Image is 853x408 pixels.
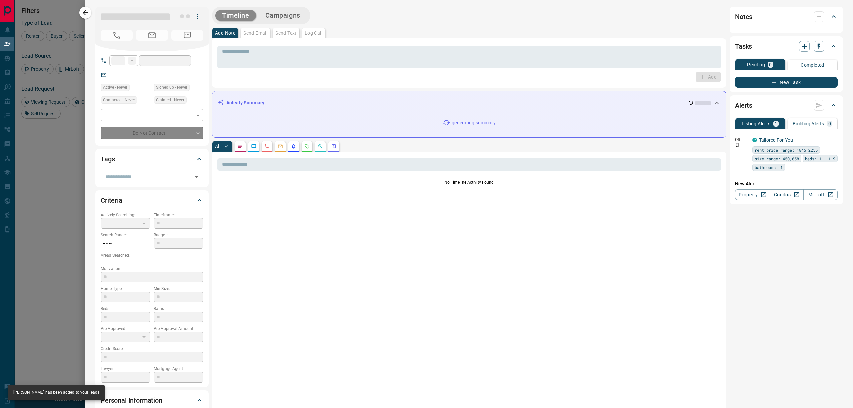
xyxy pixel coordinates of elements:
[747,62,765,67] p: Pending
[735,97,838,113] div: Alerts
[154,286,203,292] p: Min Size:
[101,306,150,312] p: Beds:
[103,97,135,103] span: Contacted - Never
[154,366,203,372] p: Mortgage Agent:
[13,387,99,398] div: [PERSON_NAME] has been added to your leads
[101,127,203,139] div: Do Not Contact
[793,121,824,126] p: Building Alerts
[171,30,203,41] span: No Number
[103,84,127,91] span: Active - Never
[101,266,203,272] p: Motivation:
[318,144,323,149] svg: Opportunities
[775,121,777,126] p: 1
[769,189,803,200] a: Condos
[278,144,283,149] svg: Emails
[735,143,740,147] svg: Push Notification Only
[803,189,838,200] a: Mr.Loft
[156,97,184,103] span: Claimed - Never
[735,41,752,52] h2: Tasks
[101,366,150,372] p: Lawyer:
[735,9,838,25] div: Notes
[154,232,203,238] p: Budget:
[735,77,838,88] button: New Task
[101,395,162,406] h2: Personal Information
[101,232,150,238] p: Search Range:
[101,154,115,164] h2: Tags
[215,10,256,21] button: Timeline
[742,121,771,126] p: Listing Alerts
[759,137,793,143] a: Tailored For You
[735,11,752,22] h2: Notes
[828,121,831,126] p: 0
[735,189,769,200] a: Property
[304,144,310,149] svg: Requests
[101,326,150,332] p: Pre-Approved:
[238,144,243,149] svg: Notes
[101,151,203,167] div: Tags
[101,252,203,258] p: Areas Searched:
[136,30,168,41] span: No Email
[801,63,824,67] p: Completed
[101,286,150,292] p: Home Type:
[735,38,838,54] div: Tasks
[215,144,220,149] p: All
[218,97,721,109] div: Activity Summary
[101,346,203,352] p: Credit Score:
[805,155,835,162] span: beds: 1.1-1.9
[331,144,336,149] svg: Agent Actions
[101,212,150,218] p: Actively Searching:
[259,10,307,21] button: Campaigns
[291,144,296,149] svg: Listing Alerts
[101,192,203,208] div: Criteria
[226,99,264,106] p: Activity Summary
[215,31,235,35] p: Add Note
[101,195,122,205] h2: Criteria
[755,147,818,153] span: rent price range: 1845,2255
[154,212,203,218] p: Timeframe:
[452,119,495,126] p: generating summary
[735,100,752,111] h2: Alerts
[154,326,203,332] p: Pre-Approval Amount:
[192,172,201,182] button: Open
[251,144,256,149] svg: Lead Browsing Activity
[769,62,772,67] p: 0
[101,238,150,249] p: -- - --
[217,179,721,185] p: No Timeline Activity Found
[111,72,114,77] a: --
[101,30,133,41] span: No Number
[156,84,187,91] span: Signed up - Never
[752,138,757,142] div: condos.ca
[264,144,270,149] svg: Calls
[735,180,838,187] p: New Alert:
[755,155,799,162] span: size range: 450,658
[154,306,203,312] p: Baths:
[755,164,783,171] span: bathrooms: 1
[735,137,748,143] p: Off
